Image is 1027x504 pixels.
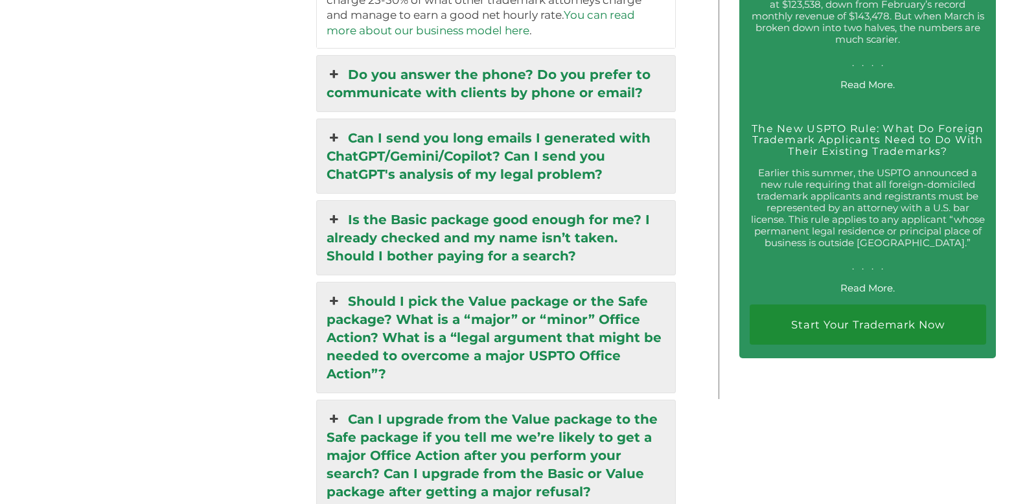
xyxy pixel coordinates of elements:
a: Can I send you long emails I generated with ChatGPT/Gemini/Copilot? Can I send you ChatGPT's anal... [317,119,675,193]
a: Do you answer the phone? Do you prefer to communicate with clients by phone or email? [317,56,675,111]
a: Is the Basic package good enough for me? I already checked and my name isn’t taken. Should I both... [317,201,675,275]
p: Earlier this summer, the USPTO announced a new rule requiring that all foreign-domiciled trademar... [750,167,986,272]
a: The New USPTO Rule: What Do Foreign Trademark Applicants Need to Do With Their Existing Trademarks? [752,122,984,157]
a: Should I pick the Value package or the Safe package? What is a “major” or “minor” Office Action? ... [317,282,675,393]
a: Start Your Trademark Now [750,304,986,345]
a: You can read more about our business model here [327,8,635,36]
a: Read More. [840,282,895,294]
a: Read More. [840,78,895,91]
